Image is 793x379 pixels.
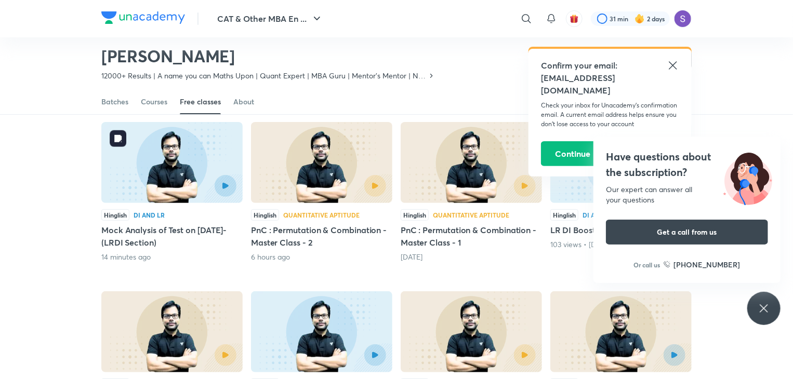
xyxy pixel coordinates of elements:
div: About [233,97,254,107]
div: Our expert can answer all your questions [606,184,768,205]
div: DI and LR [134,212,165,218]
div: 6 hours ago [251,252,392,262]
button: Continue [541,141,604,166]
h5: Confirm your email: [541,59,679,72]
div: Batches [101,97,128,107]
h5: Mock Analysis of Test on [DATE]- (LRDI Section) [101,224,243,249]
div: Quantitative Aptitude [433,212,509,218]
a: [PHONE_NUMBER] [664,259,741,270]
img: ttu_illustration_new.svg [715,149,781,205]
div: Hinglish [550,209,578,221]
a: Batches [101,89,128,114]
a: Courses [141,89,167,114]
a: About [233,89,254,114]
div: DI and LR [583,212,614,218]
div: Mock Analysis of Test on 05.10.2025- (LRDI Section) [101,122,243,262]
div: Quantitative Aptitude [283,212,360,218]
div: Free classes [180,97,221,107]
h5: [EMAIL_ADDRESS][DOMAIN_NAME] [541,72,679,97]
button: avatar [566,10,583,27]
a: Free classes [180,89,221,114]
img: avatar [570,14,579,23]
div: Hinglish [251,209,279,221]
p: 12000+ Results | A name you can Maths Upon | Quant Expert | MBA Guru | Mentor's Mentor | Not a Ju... [101,71,427,81]
div: PnC : Permutation & Combination - Master Class - 1 [401,122,542,262]
div: Hinglish [101,209,129,221]
h4: Have questions about the subscription? [606,149,768,180]
div: LR DI Booster Practice - 2 [550,122,692,262]
h6: [PHONE_NUMBER] [674,259,741,270]
div: 14 minutes ago [101,252,243,262]
img: streak [635,13,645,24]
img: Company Logo [101,11,185,24]
h5: LR DI Booster Practice - 2 [550,224,692,236]
h5: PnC : Permutation & Combination - Master Class - 1 [401,224,542,249]
p: Or call us [634,260,660,269]
button: Get a call from us [606,220,768,245]
div: 103 views • 16 days ago [550,239,692,250]
div: Hinglish [401,209,429,221]
button: CAT & Other MBA En ... [211,8,329,29]
h2: [PERSON_NAME] [101,46,435,66]
div: 1 day ago [401,252,542,262]
h5: PnC : Permutation & Combination - Master Class - 2 [251,224,392,249]
div: Courses [141,97,167,107]
div: PnC : Permutation & Combination - Master Class - 2 [251,122,392,262]
p: Check your inbox for Unacademy’s confirmation email. A current email address helps ensure you don... [541,101,679,129]
img: Sapara Premji [674,10,692,28]
a: Company Logo [101,11,185,26]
